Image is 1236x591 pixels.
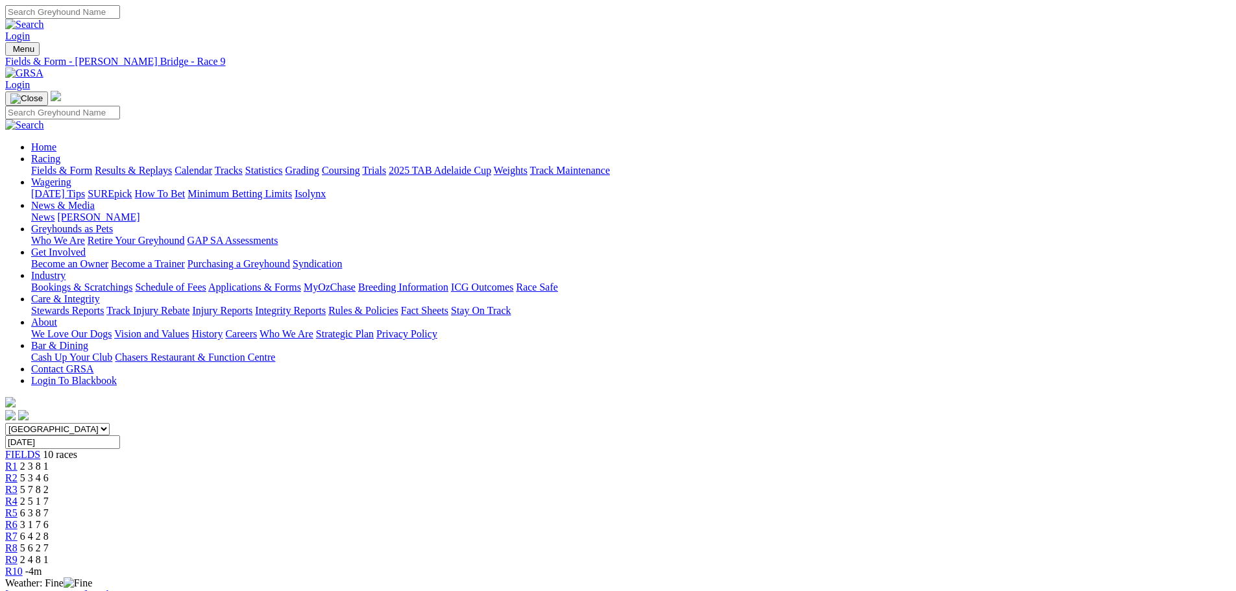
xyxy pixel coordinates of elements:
img: Fine [64,577,92,589]
span: 6 3 8 7 [20,507,49,518]
div: Care & Integrity [31,305,1231,317]
a: Login [5,79,30,90]
a: Track Injury Rebate [106,305,189,316]
a: R6 [5,519,18,530]
a: [DATE] Tips [31,188,85,199]
a: Vision and Values [114,328,189,339]
a: ICG Outcomes [451,282,513,293]
a: FIELDS [5,449,40,460]
img: Search [5,119,44,131]
div: Racing [31,165,1231,176]
a: R2 [5,472,18,483]
a: We Love Our Dogs [31,328,112,339]
a: Bookings & Scratchings [31,282,132,293]
img: Search [5,19,44,30]
span: 2 3 8 1 [20,461,49,472]
a: About [31,317,57,328]
a: Purchasing a Greyhound [188,258,290,269]
a: Applications & Forms [208,282,301,293]
span: 3 1 7 6 [20,519,49,530]
a: R10 [5,566,23,577]
div: Wagering [31,188,1231,200]
a: Results & Replays [95,165,172,176]
span: R7 [5,531,18,542]
a: Wagering [31,176,71,187]
a: Racing [31,153,60,164]
a: Stewards Reports [31,305,104,316]
a: Cash Up Your Club [31,352,112,363]
span: R3 [5,484,18,495]
a: Injury Reports [192,305,252,316]
a: Become a Trainer [111,258,185,269]
a: Calendar [175,165,212,176]
a: R5 [5,507,18,518]
a: Become an Owner [31,258,108,269]
img: Close [10,93,43,104]
div: Greyhounds as Pets [31,235,1231,247]
a: Coursing [322,165,360,176]
a: Get Involved [31,247,86,258]
span: 10 races [43,449,77,460]
a: Grading [285,165,319,176]
span: 2 5 1 7 [20,496,49,507]
button: Toggle navigation [5,91,48,106]
a: Careers [225,328,257,339]
a: Industry [31,270,66,281]
div: Get Involved [31,258,1231,270]
a: Isolynx [295,188,326,199]
a: Bar & Dining [31,340,88,351]
span: R8 [5,542,18,553]
img: logo-grsa-white.png [5,397,16,407]
input: Select date [5,435,120,449]
a: MyOzChase [304,282,356,293]
a: SUREpick [88,188,132,199]
div: Industry [31,282,1231,293]
a: Race Safe [516,282,557,293]
span: 5 6 2 7 [20,542,49,553]
a: Care & Integrity [31,293,100,304]
button: Toggle navigation [5,42,40,56]
a: How To Bet [135,188,186,199]
a: Login To Blackbook [31,375,117,386]
a: Chasers Restaurant & Function Centre [115,352,275,363]
a: Tracks [215,165,243,176]
a: Breeding Information [358,282,448,293]
a: Trials [362,165,386,176]
img: logo-grsa-white.png [51,91,61,101]
a: Privacy Policy [376,328,437,339]
a: News [31,211,55,223]
a: Contact GRSA [31,363,93,374]
span: 6 4 2 8 [20,531,49,542]
a: Rules & Policies [328,305,398,316]
a: Login [5,30,30,42]
a: Syndication [293,258,342,269]
div: Bar & Dining [31,352,1231,363]
span: 2 4 8 1 [20,554,49,565]
a: Strategic Plan [316,328,374,339]
input: Search [5,5,120,19]
div: News & Media [31,211,1231,223]
span: 5 7 8 2 [20,484,49,495]
a: Track Maintenance [530,165,610,176]
a: Who We Are [260,328,313,339]
a: R9 [5,554,18,565]
span: -4m [25,566,42,577]
a: GAP SA Assessments [188,235,278,246]
a: R1 [5,461,18,472]
a: Fact Sheets [401,305,448,316]
a: Weights [494,165,527,176]
a: R4 [5,496,18,507]
a: Schedule of Fees [135,282,206,293]
a: Home [31,141,56,152]
a: 2025 TAB Adelaide Cup [389,165,491,176]
a: Greyhounds as Pets [31,223,113,234]
a: Retire Your Greyhound [88,235,185,246]
a: Statistics [245,165,283,176]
